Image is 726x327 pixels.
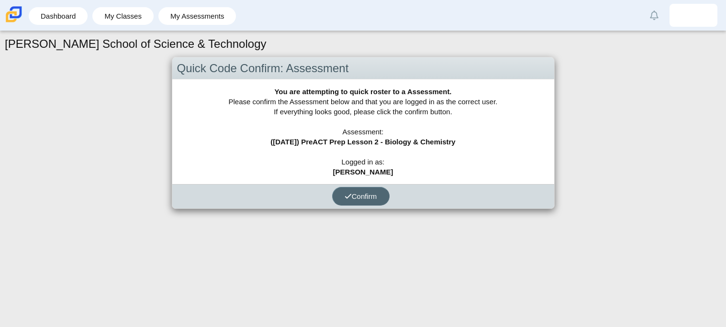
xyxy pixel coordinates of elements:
[34,7,83,25] a: Dashboard
[333,168,393,176] b: [PERSON_NAME]
[332,187,390,206] button: Confirm
[270,138,455,146] b: ([DATE]) PreACT Prep Lesson 2 - Biology & Chemistry
[345,192,377,200] span: Confirm
[4,18,24,26] a: Carmen School of Science & Technology
[172,57,554,80] div: Quick Code Confirm: Assessment
[644,5,665,26] a: Alerts
[97,7,149,25] a: My Classes
[172,79,554,184] div: Please confirm the Assessment below and that you are logged in as the correct user. If everything...
[5,36,267,52] h1: [PERSON_NAME] School of Science & Technology
[670,4,717,27] a: juniol.polancorodr.zYn1uf
[686,8,701,23] img: juniol.polancorodr.zYn1uf
[163,7,232,25] a: My Assessments
[4,4,24,24] img: Carmen School of Science & Technology
[274,87,451,96] b: You are attempting to quick roster to a Assessment.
